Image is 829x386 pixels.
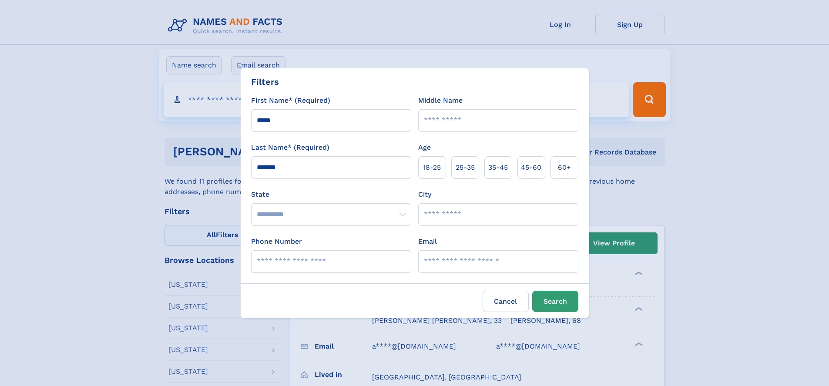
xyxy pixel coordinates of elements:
span: 18‑25 [423,162,441,173]
label: Cancel [483,291,529,312]
button: Search [532,291,578,312]
label: Last Name* (Required) [251,142,329,153]
label: Phone Number [251,236,302,247]
span: 60+ [558,162,571,173]
label: Email [418,236,437,247]
label: Middle Name [418,95,463,106]
label: Age [418,142,431,153]
span: 35‑45 [488,162,508,173]
div: Filters [251,75,279,88]
span: 45‑60 [521,162,541,173]
label: City [418,189,431,200]
label: State [251,189,411,200]
label: First Name* (Required) [251,95,330,106]
span: 25‑35 [456,162,475,173]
